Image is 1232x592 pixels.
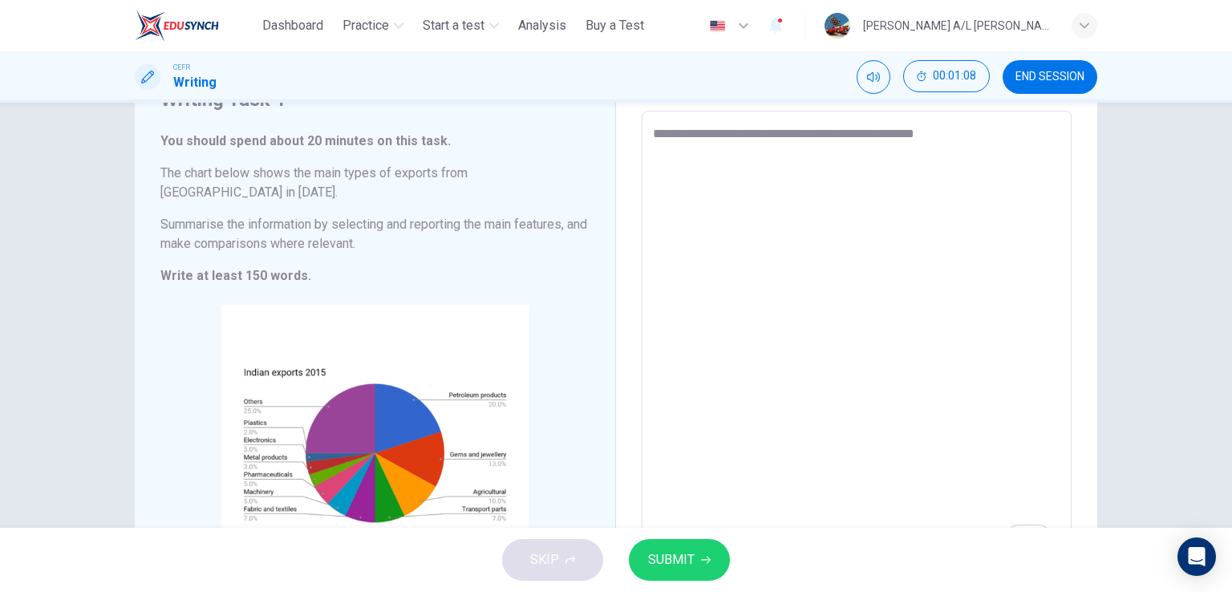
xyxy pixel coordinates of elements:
span: 00:01:08 [933,70,976,83]
span: Analysis [518,16,566,35]
strong: Write at least 150 words. [160,268,311,283]
span: Buy a Test [586,16,644,35]
span: END SESSION [1015,71,1084,83]
div: Open Intercom Messenger [1177,537,1216,576]
textarea: To enrich screen reader interactions, please activate Accessibility in Grammarly extension settings [653,124,1060,553]
span: Start a test [423,16,484,35]
span: SUBMIT [648,549,695,571]
h6: You should spend about 20 minutes on this task. [160,132,590,151]
button: Dashboard [256,11,330,40]
h6: The chart below shows the main types of exports from [GEOGRAPHIC_DATA] in [DATE]. [160,164,590,202]
div: Hide [903,60,990,94]
div: [PERSON_NAME] A/L [PERSON_NAME] [863,16,1052,35]
img: Profile picture [825,13,850,39]
button: SUBMIT [629,539,730,581]
a: ELTC logo [135,10,256,42]
h6: Summarise the information by selecting and reporting the main features, and make comparisons wher... [160,215,590,253]
span: CEFR [173,62,190,73]
h1: Writing [173,73,217,92]
div: Mute [857,60,890,94]
button: Start a test [416,11,505,40]
button: Analysis [512,11,573,40]
img: en [707,20,727,32]
button: Practice [336,11,410,40]
span: Dashboard [262,16,323,35]
span: Practice [342,16,389,35]
button: Buy a Test [579,11,650,40]
button: 00:01:08 [903,60,990,92]
img: ELTC logo [135,10,219,42]
button: END SESSION [1003,60,1097,94]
